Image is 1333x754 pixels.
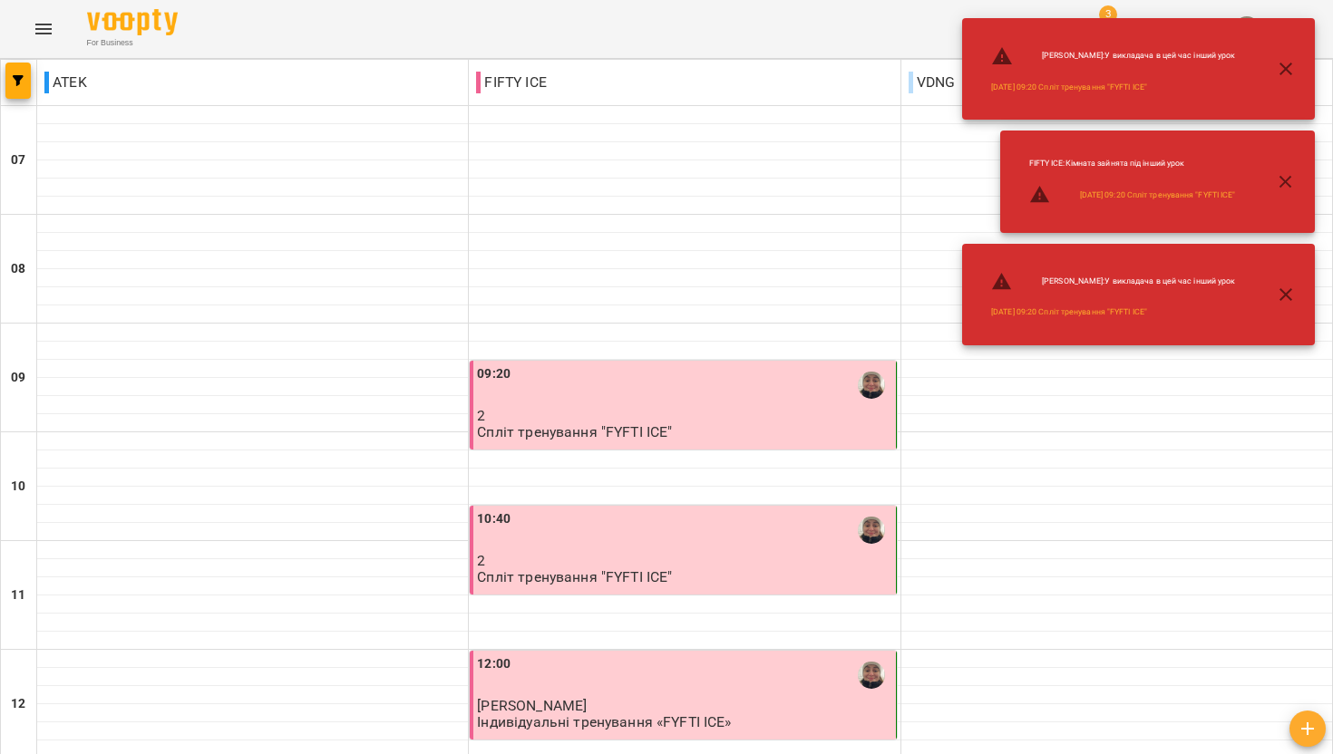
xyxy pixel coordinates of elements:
[11,585,25,605] h6: 11
[11,477,25,497] h6: 10
[11,150,25,170] h6: 07
[858,372,885,399] img: Чайкіна Юлія
[477,408,891,423] p: 2
[858,517,885,544] img: Чайкіна Юлія
[477,714,731,730] p: Індивідуальні тренування «FYFTI ICE»
[477,364,511,384] label: 09:20
[991,306,1147,318] a: [DATE] 09:20 Спліт тренування "FYFTI ICE"
[476,72,546,93] p: FIFTY ICE
[44,72,87,93] p: ATEK
[477,569,672,585] p: Cпліт тренування "FYFTI ICE"
[1099,5,1117,24] span: 3
[11,694,25,714] h6: 12
[477,509,511,529] label: 10:40
[22,7,65,51] button: Menu
[991,82,1147,93] a: [DATE] 09:20 Спліт тренування "FYFTI ICE"
[87,9,178,35] img: Voopty Logo
[977,264,1250,300] li: [PERSON_NAME] : У викладача в цей час інший урок
[11,259,25,279] h6: 08
[11,368,25,388] h6: 09
[87,37,178,49] span: For Business
[858,662,885,689] img: Чайкіна Юлія
[477,654,511,674] label: 12:00
[477,553,891,568] p: 2
[477,697,587,714] span: [PERSON_NAME]
[477,424,672,440] p: Спліт тренування "FYFTI ICE"
[1080,189,1236,201] a: [DATE] 09:20 Спліт тренування "FYFTI ICE"
[977,38,1250,74] li: [PERSON_NAME] : У викладача в цей час інший урок
[1289,710,1326,747] button: Створити урок
[909,72,956,93] p: VDNG
[1015,150,1250,177] li: FIFTY ICE : Кімната зайнята під інший урок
